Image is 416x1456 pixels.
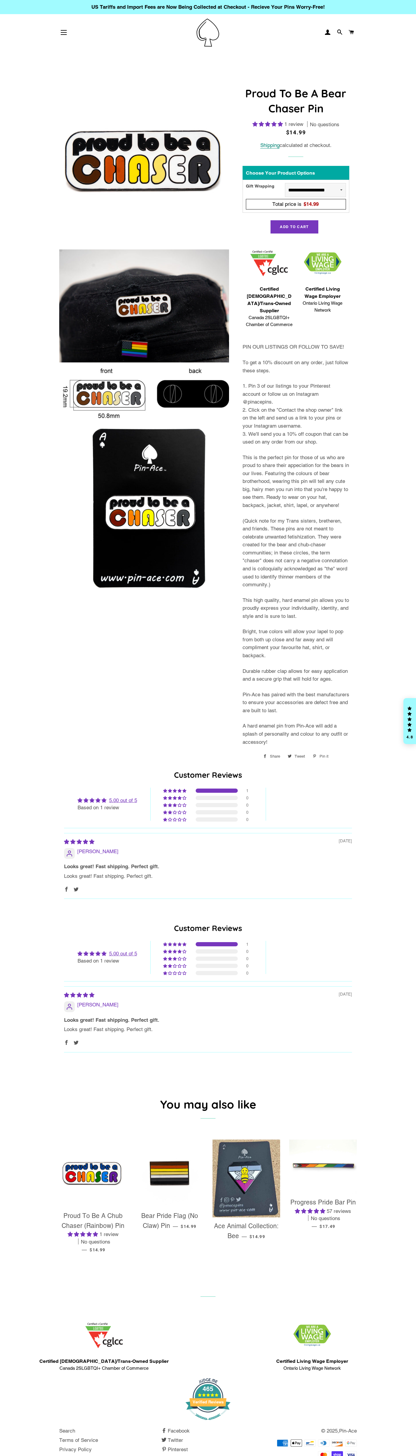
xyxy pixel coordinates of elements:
p: Durable rubber clap allows for easy application and a secure grip that will hold for ages. [243,667,349,683]
span: Share [270,752,283,761]
div: Verified Reviews [185,1400,231,1404]
img: 1706832627.png [304,252,341,274]
span: (Quick note for my Trans sisters, bretheren, and friends. These pins are not meant to celebrate u... [243,518,347,588]
p: A hard enamel pin from Pin-Ace will add a splash of personality and colour to any outfit or acces... [243,722,349,746]
a: 5.00 out of 5 [109,951,137,957]
span: [DATE] [339,991,352,997]
a: Pinterest [161,1446,188,1452]
span: Certified [DEMOGRAPHIC_DATA]/Trans-Owned Supplier [39,1358,169,1365]
span: Canada 2SLGBTQI+ Chamber of Commerce [39,1365,169,1372]
span: Certified [DEMOGRAPHIC_DATA]/Trans-Owned Supplier [246,285,293,314]
p: Looks great! Fast shipping. Perfect gift. [64,1026,352,1033]
span: Twitter [71,1038,81,1047]
span: Ontario Living Wage Network [276,1365,348,1372]
span: No questions [311,1215,340,1222]
span: No questions [310,121,339,128]
span: Twitter [71,885,81,894]
div: Choose Your Product Options [243,166,349,180]
div: Total price is$14.99 [248,200,344,208]
select: Gift Wrapping [285,183,346,197]
a: Search [59,1428,75,1434]
img: 1705457225.png [250,251,288,276]
span: [DATE] [339,838,352,844]
p: To get a 10% discount on any order, just follow these steps. [243,359,349,374]
span: — [173,1223,178,1229]
span: 14.99 [306,201,319,207]
b: Looks great! Fast shipping. Perfect gift. [64,863,352,870]
p: 1. Pin 3 of our listings to your Pinterest account or follow us on Instagram @pinacepins. 2. Clic... [243,382,349,446]
img: Proud To Be A Chaser Enamel Pin Badge Bear Brotherhood Pride LGBTQ For Him - Pin Ace [59,423,229,593]
div: Average rating is 5.00 stars [78,950,137,957]
img: Bear Pride Flag No Claw Enamel Pin Badge Pride Cub Lapel LGBTQ Gay Gift For Him - Pin Ace [136,1140,203,1207]
span: Certified Living Wage Employer [276,1358,348,1365]
span: $14.99 [90,1247,105,1252]
a: Facebook [161,1428,190,1434]
div: Click to open Judge.me floating reviews tab [403,698,416,744]
div: Based on 1 review [78,957,137,965]
a: Terms of Service [59,1437,98,1443]
p: Pin-Ace has paired with the best manufacturers to ensure your accessories are defect free and are... [243,691,349,715]
div: 465 [185,1386,231,1392]
div: Based on 1 review [78,804,137,811]
a: 465 Verified Reviews [183,1420,233,1426]
img: Proud To Be A Chaser Enamel Pin Badge Bear Brotherhood Pride LGBTQ For Him - Pin Ace [59,75,229,245]
img: Pin-Ace [197,19,219,47]
p: PIN OUR LISTINGS OR FOLLOW TO SAVE! [243,343,349,351]
span: — [242,1233,247,1239]
h2: You may also like [59,1096,357,1112]
div: Average rating is 5.00 stars [78,797,137,804]
h1: Proud To Be A Bear Chaser Pin [243,86,349,116]
div: Gift Wrapping [246,183,285,197]
span: Tweet [295,752,308,761]
span: Pin it [320,752,332,761]
span: $14.99 [181,1224,196,1229]
span: — [312,1223,317,1229]
span: Ace Animal Collection: Bee [214,1222,279,1240]
span: 1 review [99,1231,118,1237]
span: This is the perfect pin for those of us who are proud to share their appeciation for the bears in... [243,454,349,508]
span: $14.99 [286,129,306,136]
span: 5.00 stars [68,1231,99,1237]
a: Pin-Ace [339,1428,357,1434]
span: 57 reviews [327,1208,351,1214]
a: Progress Pride Bar Pin 4.98 stars 57 reviews No questions — $17.49 [289,1194,357,1234]
span: $14.99 [249,1234,265,1239]
div: 1 [246,942,253,946]
span: [PERSON_NAME] [77,848,118,854]
img: Ace Animal Collection: Bee - Pin-Ace [213,1140,280,1218]
span: $ [304,201,319,207]
span: Ontario Living Wage Network [299,300,346,313]
a: Proud To Be A Chub Chaser (Rainbow) Pin 5.00 stars 1 review No questions — $14.99 [59,1207,127,1257]
h2: Customer Reviews [64,923,352,934]
p: This high quality, hard enamel pin allows you to proudly express your individuality, identity, an... [243,596,349,620]
a: Shipping [260,142,280,148]
span: 5 star review [64,839,94,845]
span: No questions [81,1238,110,1246]
span: Add to Cart [280,224,309,229]
img: e-hSPrJ_Ak6jB1oNJ-x9gQ.png [185,1377,231,1422]
span: Progress Pride Bar Pin [290,1198,356,1206]
span: 5.00 stars [252,121,284,127]
img: Progress Pride Bar Pin - Pin-Ace [289,1140,357,1194]
span: — [82,1247,87,1253]
a: Ace Animal Collection: Bee — $14.99 [213,1217,280,1245]
div: 100% (1) reviews with 5 star rating [163,942,187,946]
a: Privacy Policy [59,1446,92,1452]
div: 4.8 [406,735,413,739]
h2: Customer Reviews [64,770,352,780]
p: © 2025, [264,1427,357,1435]
img: Proud To Be A Chaser Enamel Pin Badge Bear Brotherhood Pride LGBTQ For Him - Pin Ace [59,249,229,362]
span: Canada 2SLGBTQI+ Chamber of Commerce [246,314,293,328]
span: Facebook [62,1038,71,1047]
span: [PERSON_NAME] [77,1002,118,1008]
b: Looks great! Fast shipping. Perfect gift. [64,1017,352,1024]
span: Certified Living Wage Employer [299,285,346,300]
span: Proud To Be A Chub Chaser (Rainbow) Pin [62,1212,124,1229]
span: 1 review [284,121,303,127]
img: 1706832627.png [293,1325,331,1347]
img: Proud To Be A Chaser Enamel Pin Badge Rainbow Pride LGBTQ Gift For Her/Him - Pin Ace [59,1140,127,1207]
p: Bright, true colors will allow your lapel to pop from both up close and far away and will complim... [243,627,349,659]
